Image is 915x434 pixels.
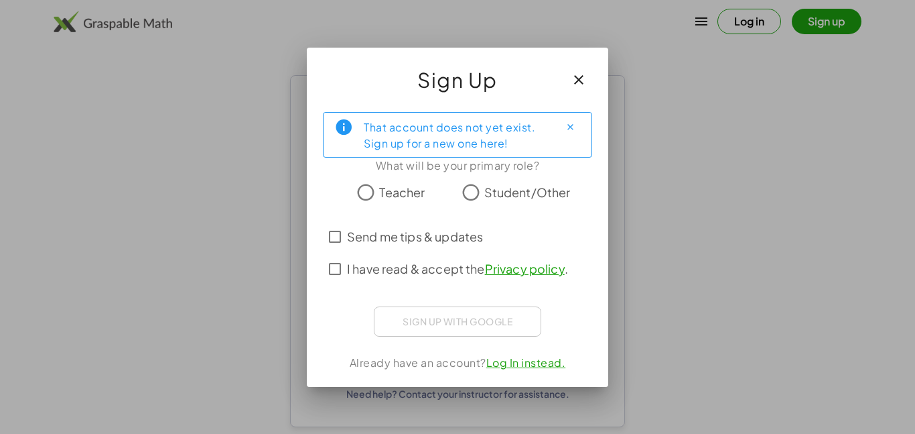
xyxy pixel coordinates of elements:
span: I have read & accept the . [347,260,568,278]
div: What will be your primary role? [323,158,592,174]
span: Teacher [379,183,425,201]
button: Close [559,117,581,138]
div: Already have an account? [323,355,592,371]
a: Log In instead. [486,356,566,370]
a: Privacy policy [485,261,565,276]
span: Student/Other [484,183,571,201]
span: Sign Up [417,64,498,96]
span: Send me tips & updates [347,227,483,246]
div: That account does not yet exist. Sign up for a new one here! [364,118,549,152]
